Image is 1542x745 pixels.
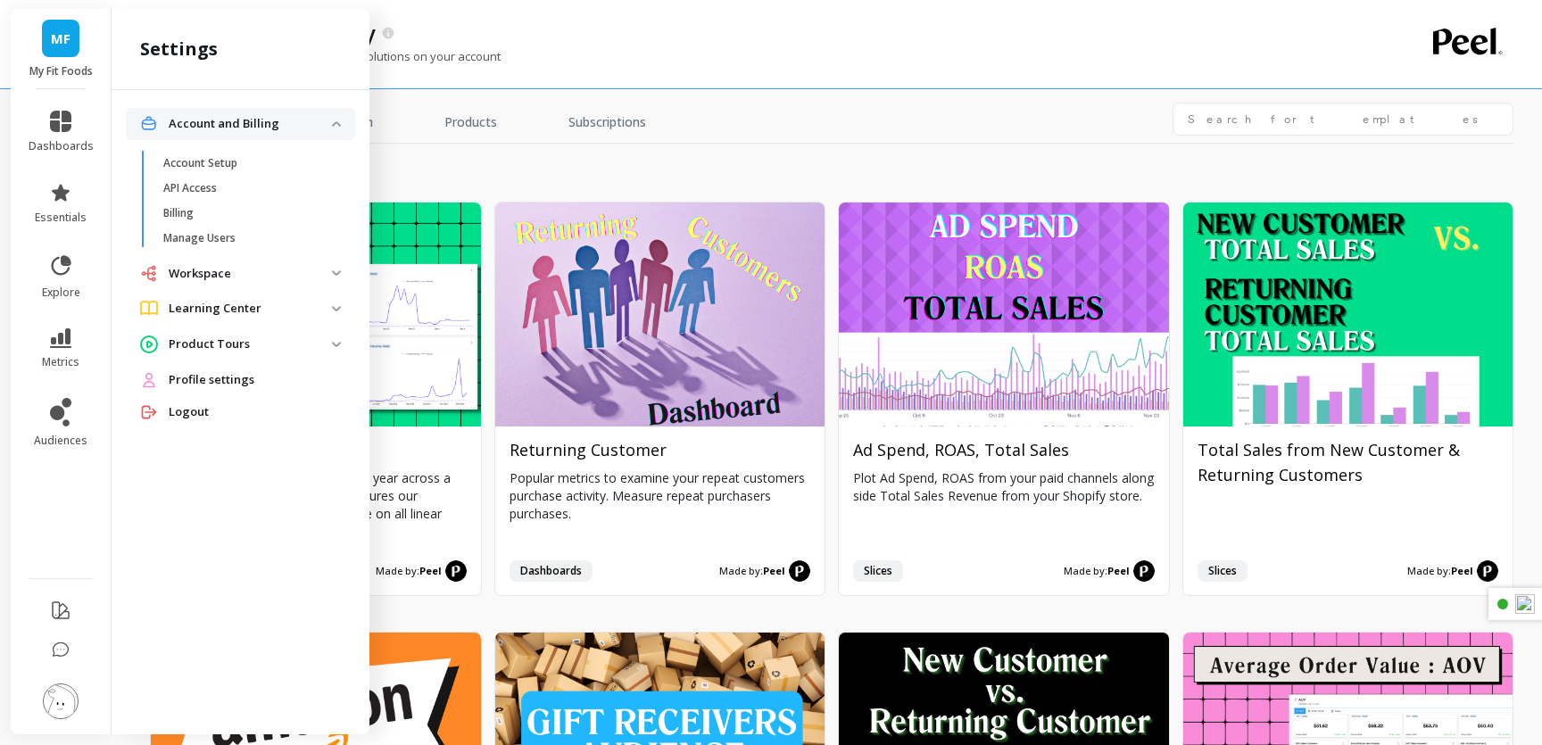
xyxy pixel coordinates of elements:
img: Profile image for Jordan [243,29,278,64]
p: Account Setup [163,156,237,170]
div: Close [307,29,339,61]
button: Messages [178,557,357,628]
p: Workspace [169,265,332,283]
img: Profile image for Kateryna [209,29,245,64]
span: MF [51,29,70,49]
div: Schedule a meeting with us: [37,492,320,510]
a: Subscriptions [547,103,667,144]
p: Hi [PERSON_NAME] 👋Welcome to [PERSON_NAME]! [36,127,321,218]
div: Ask a questionAI Agent and team can help [18,301,339,368]
a: Profile settings [169,371,341,389]
img: navigation item icon [140,265,158,282]
button: Submit [285,418,320,454]
span: Home [69,601,109,614]
p: API Access [163,181,217,195]
a: Products [423,103,518,144]
img: navigation item icon [140,115,158,132]
h2: settings [140,37,218,62]
p: How can we help you? [36,218,321,278]
nav: Tabs [150,103,667,144]
span: dashboards [29,139,94,153]
p: Learning Center [169,300,332,318]
img: navigation item icon [140,403,158,421]
span: metrics [42,355,79,369]
img: navigation item icon [140,301,158,316]
img: logo [36,34,64,62]
p: Account and Billing [169,115,332,133]
p: My Fit Foods [29,64,94,79]
span: Messages [237,601,299,614]
div: AI Agent and team can help [37,335,299,353]
p: Product Tours [169,335,332,353]
span: Profile settings [169,371,254,389]
button: Find a time [37,517,320,553]
img: navigation item icon [140,371,158,389]
p: Billing [163,206,194,220]
h2: What are you looking for? [37,393,320,411]
input: Search for templates [1173,103,1513,136]
div: Ask a question [37,316,299,335]
img: down caret icon [332,121,341,127]
img: down caret icon [332,270,341,276]
span: audiences [34,434,87,448]
h2: growth [150,161,1513,186]
img: down caret icon [332,306,341,311]
span: Logout [169,403,209,421]
input: Search our documentation [37,418,285,454]
img: navigation item icon [140,335,158,353]
img: down caret icon [332,342,341,347]
span: explore [42,286,80,300]
span: essentials [35,211,87,225]
p: Manage Users [163,231,236,245]
img: profile picture [43,683,79,719]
